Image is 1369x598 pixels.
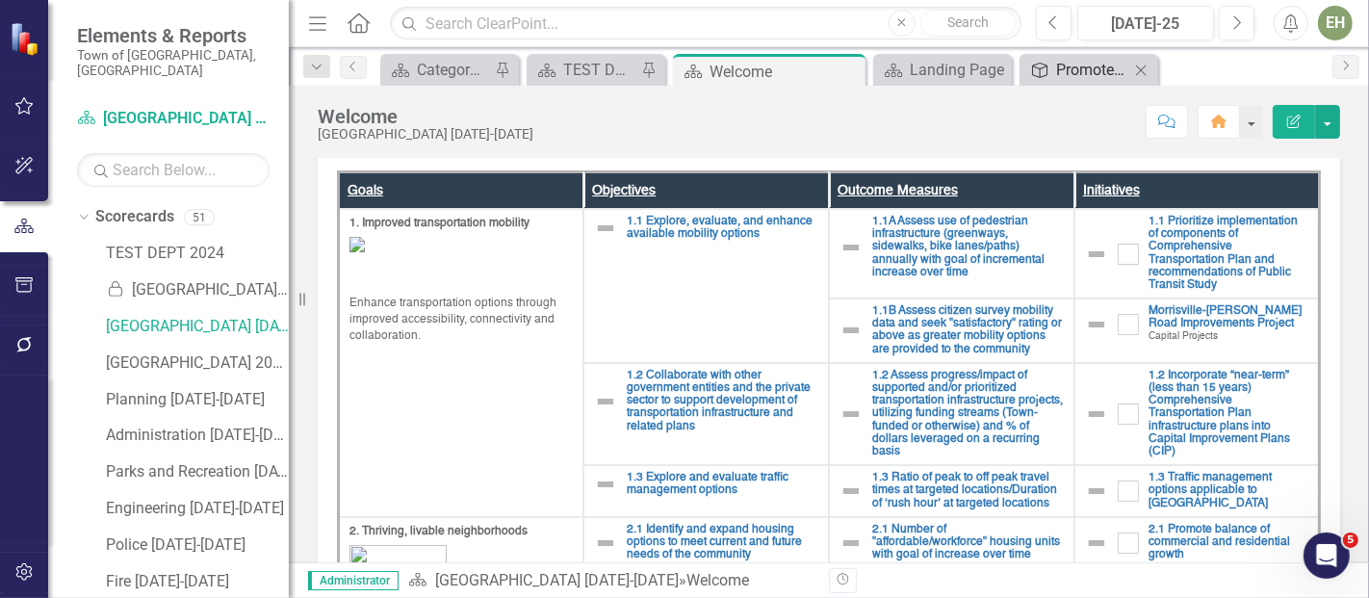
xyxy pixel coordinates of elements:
[435,571,679,589] a: [GEOGRAPHIC_DATA] [DATE]-[DATE]
[1074,299,1320,363] td: Double-Click to Edit Right Click for Context Menu
[77,47,270,79] small: Town of [GEOGRAPHIC_DATA], [GEOGRAPHIC_DATA]
[106,279,289,301] a: [GEOGRAPHIC_DATA] 2018 Archive Copy
[1149,472,1308,510] a: 1.3 Traffic management options applicable to [GEOGRAPHIC_DATA]
[1304,533,1350,579] iframe: Intercom live chat
[627,524,818,562] a: 2.1 Identify and expand housing options to meet current and future needs of the community
[1024,58,1129,82] a: Promote sustainable development through improved site design and overall Town planning
[106,243,289,265] a: TEST DEPT 2024
[1084,13,1207,36] div: [DATE]-25
[1077,6,1214,40] button: [DATE]-25
[77,24,270,47] span: Elements & Reports
[872,305,1064,356] a: 1.1B Assess citizen survey mobility data and seek "satisfactory" rating or above as greater mobil...
[1149,370,1308,458] a: 1.2 Incorporate “near-term” (less than 15 years) Comprehensive Transportation Plan infrastructure...
[872,216,1064,279] a: 1.1A Assess use of pedestrian infrastructure (greenways, sidewalks, bike lanes/paths) annually wi...
[1074,465,1320,517] td: Double-Click to Edit Right Click for Context Menu
[77,153,270,187] input: Search Below...
[408,570,814,592] div: »
[106,352,289,375] a: [GEOGRAPHIC_DATA] 2025
[1056,58,1129,82] div: Promote sustainable development through improved site design and overall Town planning
[594,532,617,555] img: Not Defined
[872,472,1064,510] a: 1.3 Ratio of peak to off peak travel times at targeted locations/Duration of ‘rush hour’ at targe...
[1085,313,1108,336] img: Not Defined
[829,209,1074,299] td: Double-Click to Edit Right Click for Context Menu
[1149,524,1308,562] a: 2.1 Promote balance of commercial and residential growth
[106,316,289,338] a: [GEOGRAPHIC_DATA] [DATE]-[DATE]
[1149,305,1308,330] a: Morrisville-[PERSON_NAME] Road Improvements Project
[839,480,863,503] img: Not Defined
[839,236,863,259] img: Not Defined
[839,532,863,555] img: Not Defined
[710,60,861,84] div: Welcome
[1149,216,1308,292] a: 1.1 Prioritize implementation of components of Comprehensive Transportation Plan and recommendati...
[839,403,863,426] img: Not Defined
[686,571,749,589] div: Welcome
[390,7,1021,40] input: Search ClearPoint...
[829,517,1074,569] td: Double-Click to Edit Right Click for Context Menu
[1318,6,1353,40] button: EH
[583,465,829,517] td: Double-Click to Edit Right Click for Context Menu
[872,370,1064,458] a: 1.2 Assess progress/impact of supported and/or prioritized transportation infrastructure projects...
[349,237,365,252] img: Goal%201.png
[106,461,289,483] a: Parks and Recreation [DATE]-[DATE]
[947,14,989,30] span: Search
[627,472,818,497] a: 1.3 Explore and evaluate traffic management options
[1343,533,1358,548] span: 5
[339,209,584,517] td: Double-Click to Edit
[1074,363,1320,465] td: Double-Click to Edit Right Click for Context Menu
[1085,243,1108,266] img: Not Defined
[829,363,1074,465] td: Double-Click to Edit Right Click for Context Menu
[594,217,617,240] img: Not Defined
[184,209,215,225] div: 51
[1085,403,1108,426] img: Not Defined
[910,58,1007,82] div: Landing Page
[531,58,636,82] a: TEST DEPT 2024 Landing Page
[1085,480,1108,503] img: Not Defined
[627,370,818,433] a: 1.2 Collaborate with other government entities and the private sector to support development of t...
[77,108,270,130] a: [GEOGRAPHIC_DATA] [DATE]-[DATE]
[1149,331,1218,341] span: Capital Projects
[1085,532,1108,555] img: Not Defined
[839,319,863,342] img: Not Defined
[829,465,1074,517] td: Double-Click to Edit Right Click for Context Menu
[417,58,490,82] div: Category View
[385,58,490,82] a: Category View
[95,206,174,228] a: Scorecards
[583,209,829,363] td: Double-Click to Edit Right Click for Context Menu
[872,524,1064,562] a: 2.1 Number of "affordable/workforce" housing units with goal of increase over time
[1074,209,1320,299] td: Double-Click to Edit Right Click for Context Menu
[106,389,289,411] a: Planning [DATE]-[DATE]
[106,534,289,557] a: Police [DATE]-[DATE]
[10,21,43,55] img: ClearPoint Strategy
[349,524,573,540] span: 2. Thriving, livable neighborhoods
[106,498,289,520] a: Engineering [DATE]-[DATE]
[627,216,818,241] a: 1.1 Explore, evaluate, and enhance available mobility options
[583,517,829,569] td: Double-Click to Edit Right Click for Context Menu
[349,216,573,232] span: 1. Improved transportation mobility
[563,58,636,82] div: TEST DEPT 2024 Landing Page
[318,106,533,127] div: Welcome
[583,363,829,465] td: Double-Click to Edit Right Click for Context Menu
[878,58,1007,82] a: Landing Page
[106,425,289,447] a: Administration [DATE]-[DATE]
[920,10,1017,37] button: Search
[106,571,289,593] a: Fire [DATE]-[DATE]
[594,473,617,496] img: Not Defined
[1074,517,1320,569] td: Double-Click to Edit Right Click for Context Menu
[308,571,399,590] span: Administrator
[594,390,617,413] img: Not Defined
[829,299,1074,363] td: Double-Click to Edit Right Click for Context Menu
[318,127,533,142] div: [GEOGRAPHIC_DATA] [DATE]-[DATE]
[349,298,556,342] span: Enhance transportation options through improved accessibility, connectivity and collaboration.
